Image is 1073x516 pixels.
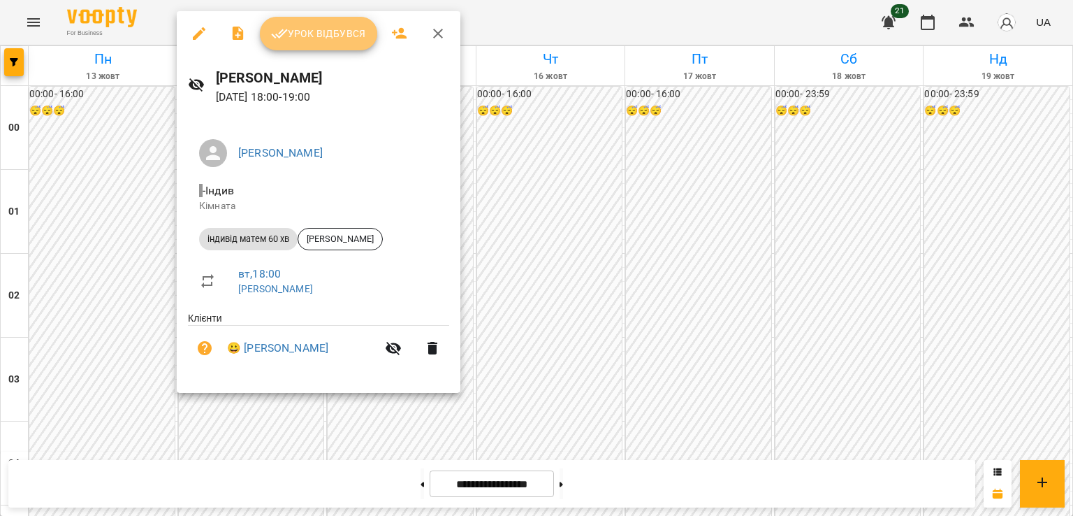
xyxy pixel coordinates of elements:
div: [PERSON_NAME] [298,228,383,250]
p: [DATE] 18:00 - 19:00 [216,89,449,106]
button: Візит ще не сплачено. Додати оплату? [188,331,221,365]
a: [PERSON_NAME] [238,146,323,159]
a: 😀 [PERSON_NAME] [227,340,328,357]
span: - Індив [199,184,237,197]
h6: [PERSON_NAME] [216,67,449,89]
button: Урок відбувся [260,17,377,50]
ul: Клієнти [188,311,449,376]
a: [PERSON_NAME] [238,283,313,294]
a: вт , 18:00 [238,267,281,280]
p: Кімната [199,199,438,213]
span: [PERSON_NAME] [298,233,382,245]
span: Урок відбувся [271,25,366,42]
span: індивід матем 60 хв [199,233,298,245]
